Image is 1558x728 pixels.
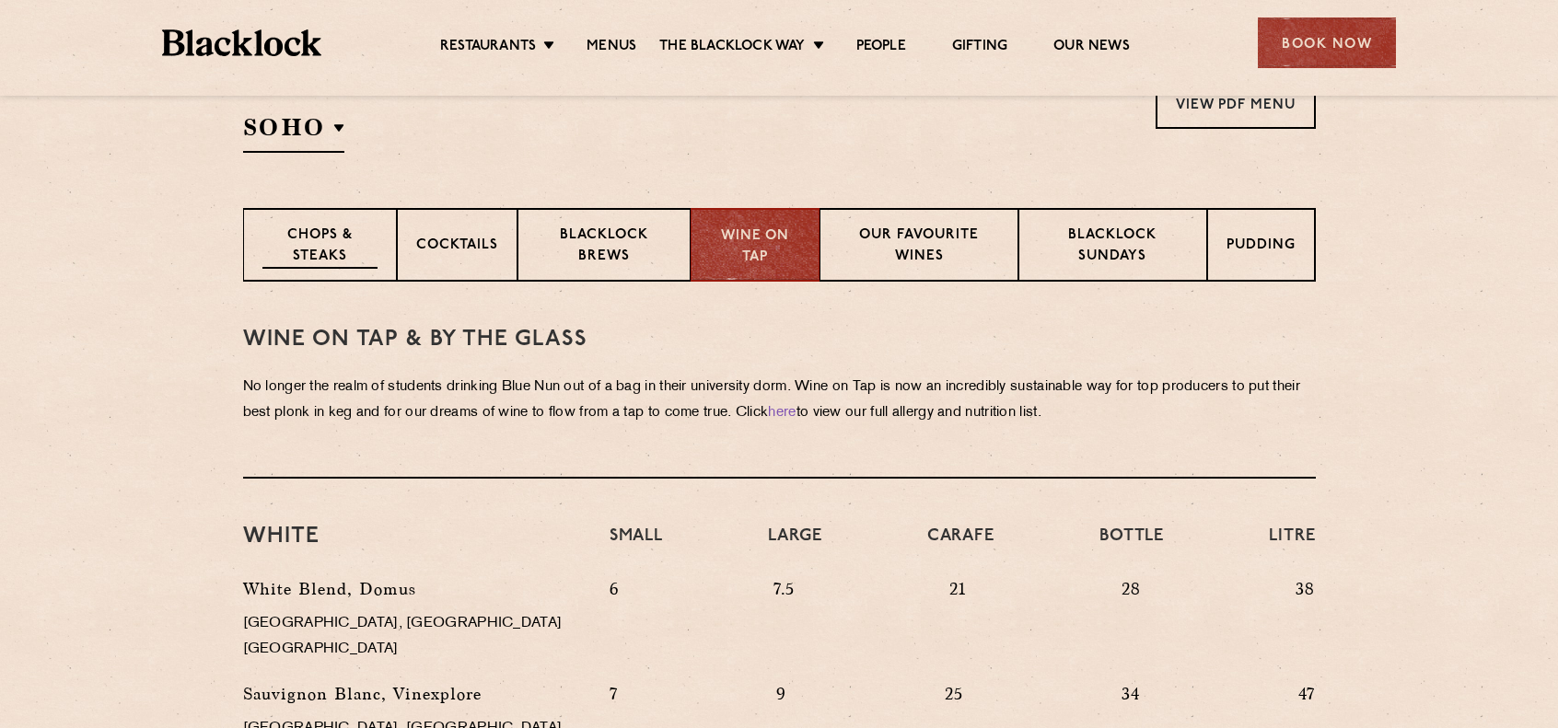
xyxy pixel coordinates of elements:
p: 6 [610,576,619,672]
a: Our News [1053,38,1130,58]
p: 7.5 [773,576,795,672]
p: Pudding [1227,236,1296,259]
p: Our favourite wines [839,225,999,269]
h4: Carafe [927,525,994,567]
p: Cocktails [416,236,498,259]
p: Blacklock Sundays [1038,225,1188,269]
h3: White [243,525,582,549]
p: No longer the realm of students drinking Blue Nun out of a bag in their university dorm. Wine on ... [243,375,1316,426]
p: Chops & Steaks [262,225,378,269]
p: Wine on Tap [710,226,800,268]
h4: Litre [1269,525,1315,567]
div: Book Now [1258,17,1396,68]
a: Gifting [952,38,1007,58]
p: Sauvignon Blanc, Vinexplore [243,681,582,707]
img: BL_Textured_Logo-footer-cropped.svg [162,29,321,56]
p: White Blend, Domus [243,576,582,602]
a: Menus [587,38,636,58]
a: Restaurants [440,38,536,58]
p: 28 [1122,576,1141,672]
a: The Blacklock Way [659,38,805,58]
h3: WINE on tap & by the glass [243,328,1316,352]
p: 38 [1296,576,1315,672]
a: View PDF Menu [1156,78,1316,129]
h4: Small [610,525,663,567]
p: Blacklock Brews [537,225,671,269]
h4: Large [768,525,821,567]
a: People [856,38,906,58]
p: [GEOGRAPHIC_DATA], [GEOGRAPHIC_DATA] [GEOGRAPHIC_DATA] [243,611,582,663]
h2: SOHO [243,111,344,153]
h4: Bottle [1099,525,1164,567]
a: here [768,406,796,420]
p: 21 [949,576,967,672]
